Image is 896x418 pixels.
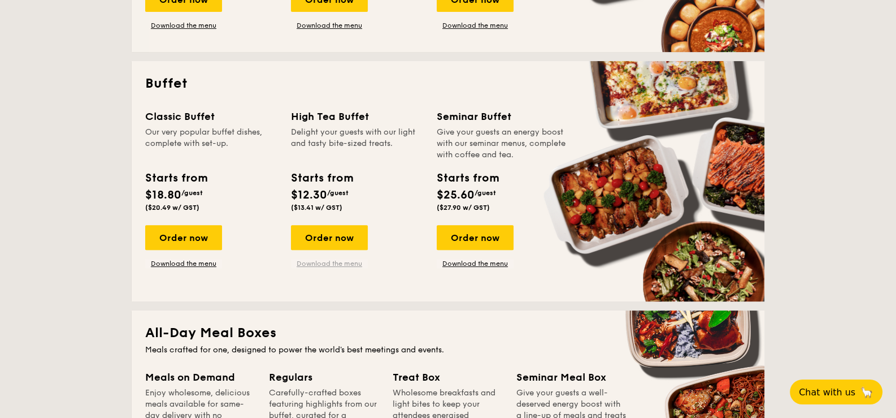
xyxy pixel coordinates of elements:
span: 🦙 [860,386,873,399]
div: Starts from [291,170,353,187]
span: $25.60 [437,188,475,202]
h2: All-Day Meal Boxes [145,324,751,342]
div: Meals on Demand [145,369,255,385]
div: Order now [145,225,222,250]
a: Download the menu [437,21,514,30]
a: Download the menu [291,259,368,268]
div: Classic Buffet [145,109,277,124]
div: Order now [291,225,368,250]
div: Starts from [437,170,498,187]
span: $12.30 [291,188,327,202]
a: Download the menu [145,259,222,268]
div: Seminar Meal Box [516,369,627,385]
span: /guest [181,189,203,197]
div: Treat Box [393,369,503,385]
span: ($20.49 w/ GST) [145,204,199,212]
span: /guest [327,189,349,197]
span: ($13.41 w/ GST) [291,204,342,212]
div: Order now [437,225,514,250]
div: High Tea Buffet [291,109,423,124]
div: Regulars [269,369,379,385]
div: Give your guests an energy boost with our seminar menus, complete with coffee and tea. [437,127,569,161]
div: Delight your guests with our light and tasty bite-sized treats. [291,127,423,161]
span: Chat with us [799,387,855,398]
a: Download the menu [145,21,222,30]
span: /guest [475,189,496,197]
div: Starts from [145,170,207,187]
span: ($27.90 w/ GST) [437,204,490,212]
h2: Buffet [145,75,751,93]
a: Download the menu [291,21,368,30]
div: Meals crafted for one, designed to power the world's best meetings and events. [145,344,751,356]
span: $18.80 [145,188,181,202]
div: Seminar Buffet [437,109,569,124]
a: Download the menu [437,259,514,268]
div: Our very popular buffet dishes, complete with set-up. [145,127,277,161]
button: Chat with us🦙 [790,380,882,404]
